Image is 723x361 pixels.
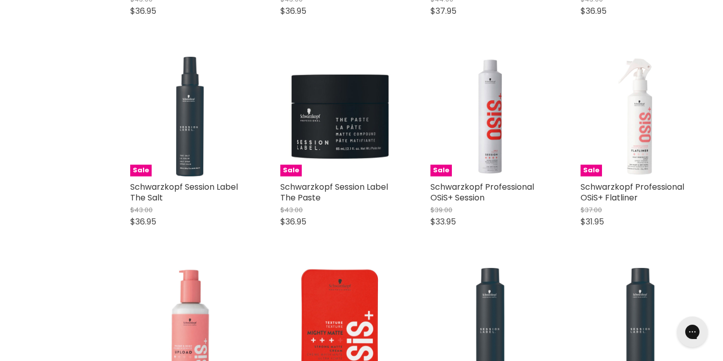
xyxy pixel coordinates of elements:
span: $36.95 [130,5,156,17]
img: Schwarzkopf Session Label The Salt [176,57,204,176]
a: Schwarzkopf Session Label The Salt [130,181,238,204]
span: $37.95 [430,5,456,17]
span: $36.95 [130,216,156,228]
span: $37.00 [581,205,602,215]
img: Schwarzkopf Professional OSiS+ Session [430,57,550,176]
span: Sale [581,165,602,176]
span: $39.00 [430,205,452,215]
span: $43.00 [280,205,303,215]
a: Schwarzkopf Professional OSiS+ FlatlinerSale [581,57,700,176]
span: $33.95 [430,216,456,228]
img: Schwarzkopf Professional OSiS+ Flatliner [581,57,700,176]
a: Schwarzkopf Session Label The PasteSale [280,57,400,176]
img: Schwarzkopf Session Label The Paste [280,57,400,176]
a: Schwarzkopf Session Label The SaltSale [130,57,250,176]
iframe: Gorgias live chat messenger [672,313,713,351]
a: Schwarzkopf Session Label The Paste [280,181,388,204]
span: Sale [280,165,302,176]
span: Sale [430,165,452,176]
span: $36.95 [280,5,306,17]
a: Schwarzkopf Professional OSiS+ SessionSale [430,57,550,176]
span: $43.00 [130,205,153,215]
span: $31.95 [581,216,604,228]
a: Schwarzkopf Professional OSiS+ Session [430,181,534,204]
span: Sale [130,165,152,176]
span: $36.95 [280,216,306,228]
span: $36.95 [581,5,607,17]
a: Schwarzkopf Professional OSiS+ Flatliner [581,181,684,204]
